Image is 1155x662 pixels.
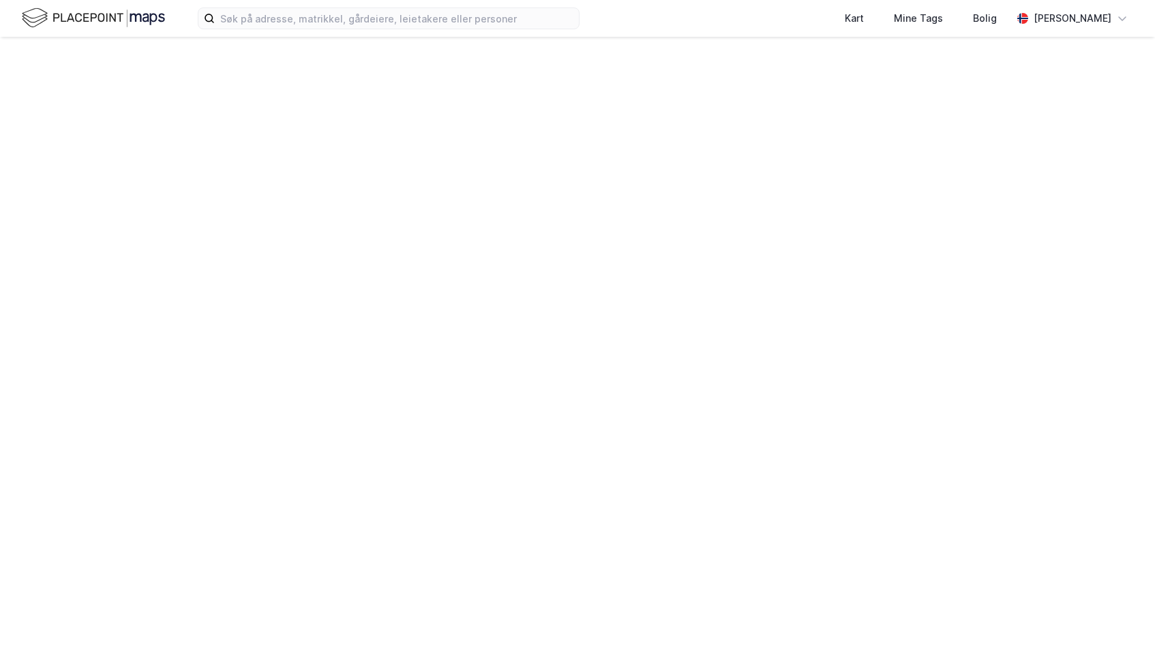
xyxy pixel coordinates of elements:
iframe: Chat Widget [1087,597,1155,662]
div: Bolig [973,10,997,27]
div: Kart [845,10,864,27]
div: Kontrollprogram for chat [1087,597,1155,662]
input: Søk på adresse, matrikkel, gårdeiere, leietakere eller personer [215,8,579,29]
img: logo.f888ab2527a4732fd821a326f86c7f29.svg [22,6,165,30]
div: Mine Tags [894,10,943,27]
div: [PERSON_NAME] [1034,10,1111,27]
